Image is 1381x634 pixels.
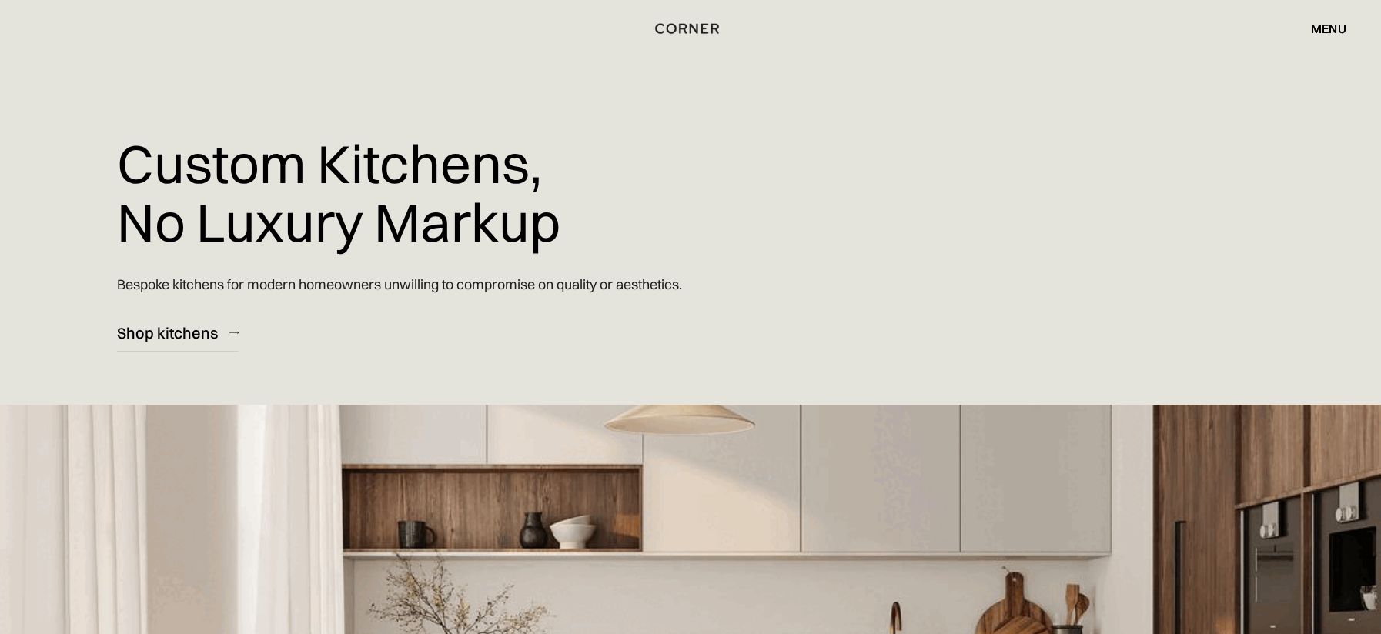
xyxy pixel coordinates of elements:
[1296,15,1346,42] div: menu
[117,262,682,306] p: Bespoke kitchens for modern homeowners unwilling to compromise on quality or aesthetics.
[117,322,218,343] div: Shop kitchens
[643,18,738,38] a: home
[1311,22,1346,35] div: menu
[117,123,560,262] h1: Custom Kitchens, No Luxury Markup
[117,314,239,352] a: Shop kitchens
